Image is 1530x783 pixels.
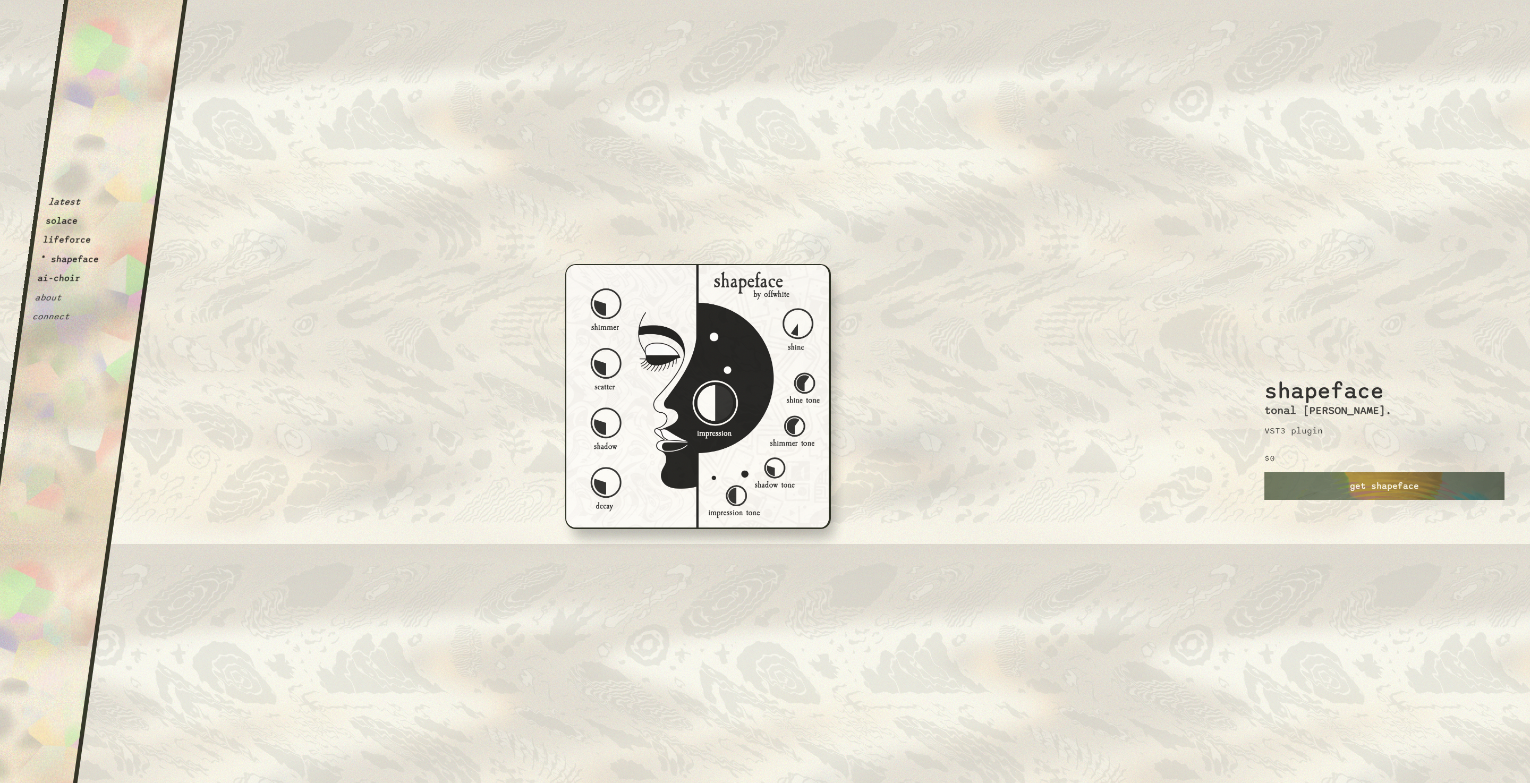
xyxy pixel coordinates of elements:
a: get shapeface [1264,472,1504,500]
img: shapeface.9492551d.png [565,264,831,529]
h2: shapeface [1264,283,1384,405]
p: VST3 plugin [1264,425,1323,436]
button: ai-choir [37,273,81,284]
button: lifeforce [42,235,92,245]
button: about [35,292,63,303]
button: connect [32,311,71,322]
button: * shapeface [40,254,100,265]
button: latest [48,197,81,207]
p: $0 [1264,453,1275,464]
button: solace [45,216,79,226]
h3: tonal [PERSON_NAME]. [1264,404,1392,417]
